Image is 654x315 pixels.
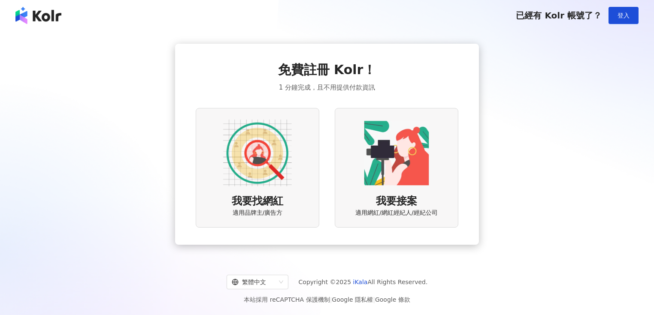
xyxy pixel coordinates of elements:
[618,12,630,19] span: 登入
[332,296,373,303] a: Google 隱私權
[375,296,410,303] a: Google 條款
[376,194,417,209] span: 我要接案
[244,294,410,305] span: 本站採用 reCAPTCHA 保護機制
[355,209,437,217] span: 適用網紅/網紅經紀人/經紀公司
[223,119,292,187] img: AD identity option
[299,277,428,287] span: Copyright © 2025 All Rights Reserved.
[279,82,375,93] span: 1 分鐘完成，且不用提供付款資訊
[232,275,276,289] div: 繁體中文
[232,194,283,209] span: 我要找網紅
[353,279,368,285] a: iKala
[609,7,639,24] button: 登入
[233,209,283,217] span: 適用品牌主/廣告方
[516,10,602,21] span: 已經有 Kolr 帳號了？
[278,61,376,79] span: 免費註冊 Kolr！
[362,119,431,187] img: KOL identity option
[373,296,375,303] span: |
[330,296,332,303] span: |
[15,7,61,24] img: logo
